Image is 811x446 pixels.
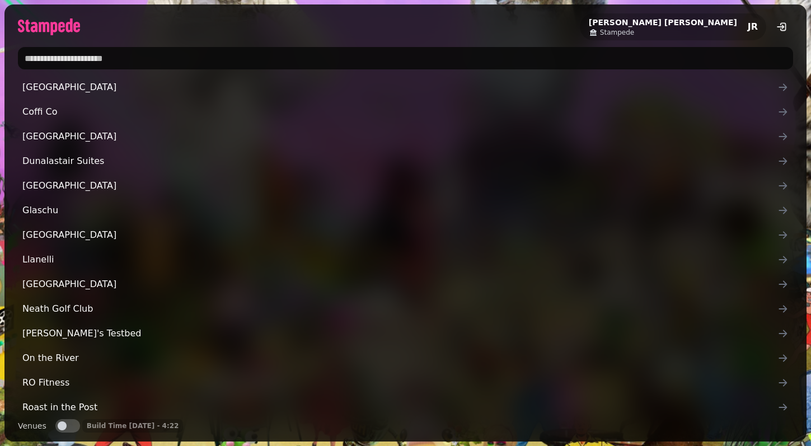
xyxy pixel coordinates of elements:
span: Glaschu [22,204,777,217]
span: Llanelli [22,253,777,266]
span: [PERSON_NAME]'s Testbed [22,327,777,340]
label: Venues [18,419,46,433]
span: Stampede [600,28,634,37]
span: JR [748,22,758,31]
span: [GEOGRAPHIC_DATA] [22,228,777,242]
span: [GEOGRAPHIC_DATA] [22,278,777,291]
a: [GEOGRAPHIC_DATA] [18,273,793,295]
span: On the River [22,351,777,365]
p: Build Time [DATE] - 4:22 [87,421,179,430]
a: On the River [18,347,793,369]
span: Coffi Co [22,105,777,119]
a: [GEOGRAPHIC_DATA] [18,224,793,246]
span: [GEOGRAPHIC_DATA] [22,130,777,143]
span: Roast in the Post [22,401,777,414]
img: logo [18,18,80,35]
a: Glaschu [18,199,793,222]
span: Neath Golf Club [22,302,777,316]
a: Stampede [589,28,737,37]
button: logout [771,16,793,38]
a: [GEOGRAPHIC_DATA] [18,76,793,98]
a: Roast in the Post [18,396,793,419]
span: [GEOGRAPHIC_DATA] [22,81,777,94]
span: Dunalastair Suites [22,154,777,168]
a: [GEOGRAPHIC_DATA] [18,175,793,197]
h2: [PERSON_NAME] [PERSON_NAME] [589,17,737,28]
a: Dunalastair Suites [18,150,793,172]
a: Coffi Co [18,101,793,123]
span: RO Fitness [22,376,777,389]
a: [GEOGRAPHIC_DATA] [18,125,793,148]
a: RO Fitness [18,372,793,394]
a: [PERSON_NAME]'s Testbed [18,322,793,345]
a: Llanelli [18,248,793,271]
a: Neath Golf Club [18,298,793,320]
span: [GEOGRAPHIC_DATA] [22,179,777,193]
